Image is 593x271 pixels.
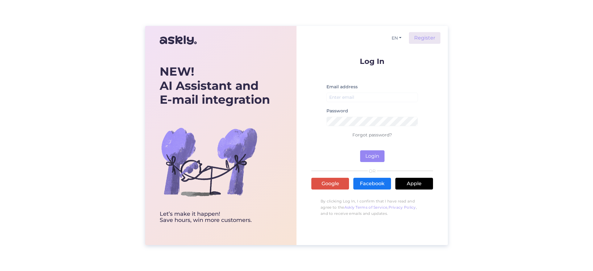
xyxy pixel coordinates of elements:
span: OR [368,169,377,173]
a: Facebook [353,178,391,190]
a: Forgot password? [352,132,392,138]
div: Let’s make it happen! Save hours, win more customers. [160,211,270,223]
button: EN [389,34,404,43]
p: By clicking Log In, I confirm that I have read and agree to the , , and to receive emails and upd... [311,195,433,220]
b: NEW! [160,64,194,79]
label: Password [326,108,348,114]
a: Askly Terms of Service [344,205,388,210]
div: AI Assistant and E-mail integration [160,65,270,107]
img: bg-askly [160,112,259,211]
a: Privacy Policy [389,205,416,210]
button: Login [360,150,385,162]
a: Google [311,178,349,190]
a: Register [409,32,440,44]
a: Apple [395,178,433,190]
img: Askly [160,33,197,48]
p: Log In [311,57,433,65]
label: Email address [326,84,358,90]
input: Enter email [326,93,418,102]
